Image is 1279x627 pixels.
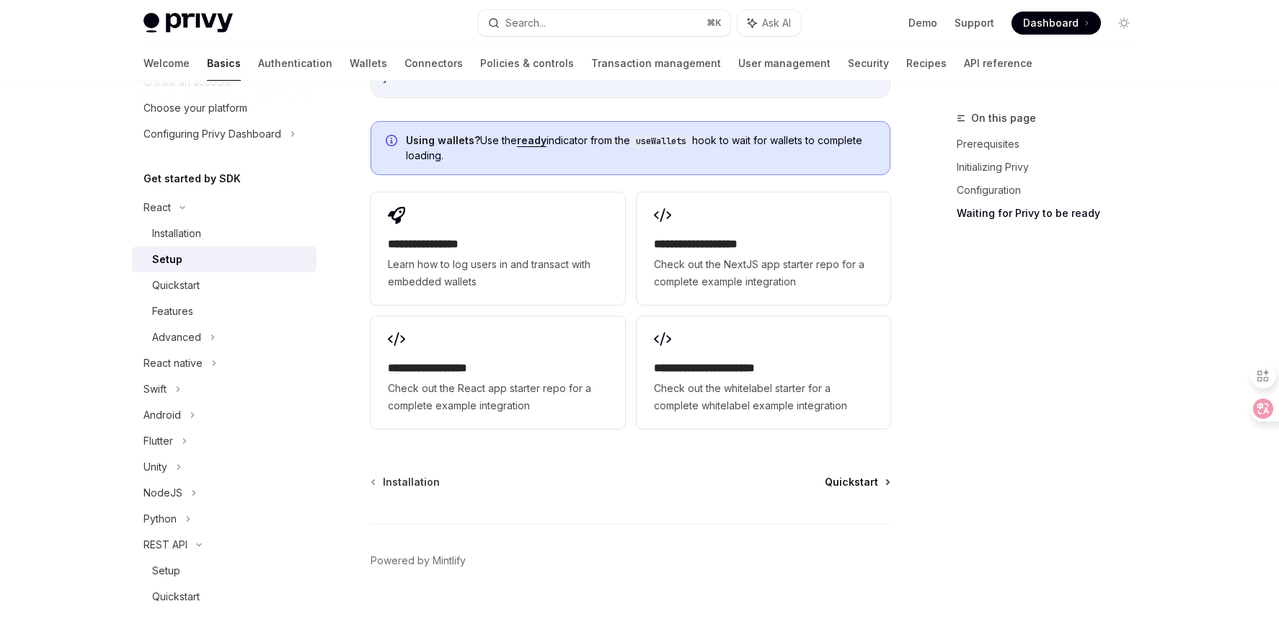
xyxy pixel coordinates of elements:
a: Installation [372,475,440,489]
div: Python [143,510,177,528]
a: Quickstart [825,475,889,489]
a: **** **** **** ****Check out the NextJS app starter repo for a complete example integration [637,192,890,305]
a: Powered by Mintlify [371,553,466,568]
code: useWallets [630,134,692,148]
a: Waiting for Privy to be ready [957,202,1147,225]
a: Support [955,16,994,30]
a: Transaction management [591,46,721,81]
div: React native [143,355,203,372]
span: Check out the React app starter repo for a complete example integration [388,380,607,414]
span: Ask AI [762,16,791,30]
a: Dashboard [1012,12,1101,35]
a: Recipes [906,46,947,81]
a: **** **** **** *Learn how to log users in and transact with embedded wallets [371,192,624,305]
span: Learn how to log users in and transact with embedded wallets [388,256,607,290]
span: Quickstart [825,475,878,489]
div: REST API [143,536,187,553]
a: **** **** **** **** ***Check out the whitelabel starter for a complete whitelabel example integra... [637,316,890,429]
div: Swift [143,381,167,398]
a: Welcome [143,46,190,81]
span: Use the indicator from the hook to wait for wallets to complete loading. [406,133,875,163]
a: Connectors [404,46,463,81]
a: Setup [132,558,317,584]
span: Check out the NextJS app starter repo for a complete example integration [654,256,873,290]
div: Quickstart [152,277,200,294]
a: Setup [132,246,317,272]
a: User management [738,46,831,81]
a: Prerequisites [957,133,1147,156]
span: On this page [971,110,1036,127]
div: Search... [505,14,546,32]
div: Setup [152,562,180,579]
a: Configuration [957,179,1147,202]
div: React [143,199,171,216]
div: Choose your platform [143,99,247,117]
div: Unity [143,458,167,476]
a: Authentication [258,46,332,81]
div: NodeJS [143,484,182,502]
a: Features [132,298,317,324]
div: Flutter [143,432,173,450]
h5: Get started by SDK [143,170,241,187]
button: Ask AI [738,10,801,36]
svg: Info [386,135,400,149]
span: Installation [383,475,440,489]
span: Dashboard [1023,16,1079,30]
a: ready [517,134,546,147]
strong: Using wallets? [406,134,480,146]
div: Advanced [152,329,201,346]
span: Check out the whitelabel starter for a complete whitelabel example integration [654,380,873,414]
a: Policies & controls [480,46,574,81]
a: **** **** **** ***Check out the React app starter repo for a complete example integration [371,316,624,429]
button: Search...⌘K [478,10,730,36]
button: Toggle dark mode [1112,12,1136,35]
div: Quickstart [152,588,200,605]
a: Wallets [350,46,387,81]
div: Installation [152,225,201,242]
div: Features [152,303,193,320]
a: Basics [207,46,241,81]
a: API reference [964,46,1032,81]
div: Configuring Privy Dashboard [143,125,281,143]
a: Choose your platform [132,95,317,121]
a: Quickstart [132,584,317,610]
div: Android [143,406,181,424]
a: Quickstart [132,272,317,298]
div: Setup [152,251,182,268]
a: Security [848,46,889,81]
a: Installation [132,221,317,246]
span: ⌘ K [707,17,722,29]
img: light logo [143,13,233,33]
a: Initializing Privy [957,156,1147,179]
a: Demo [908,16,937,30]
